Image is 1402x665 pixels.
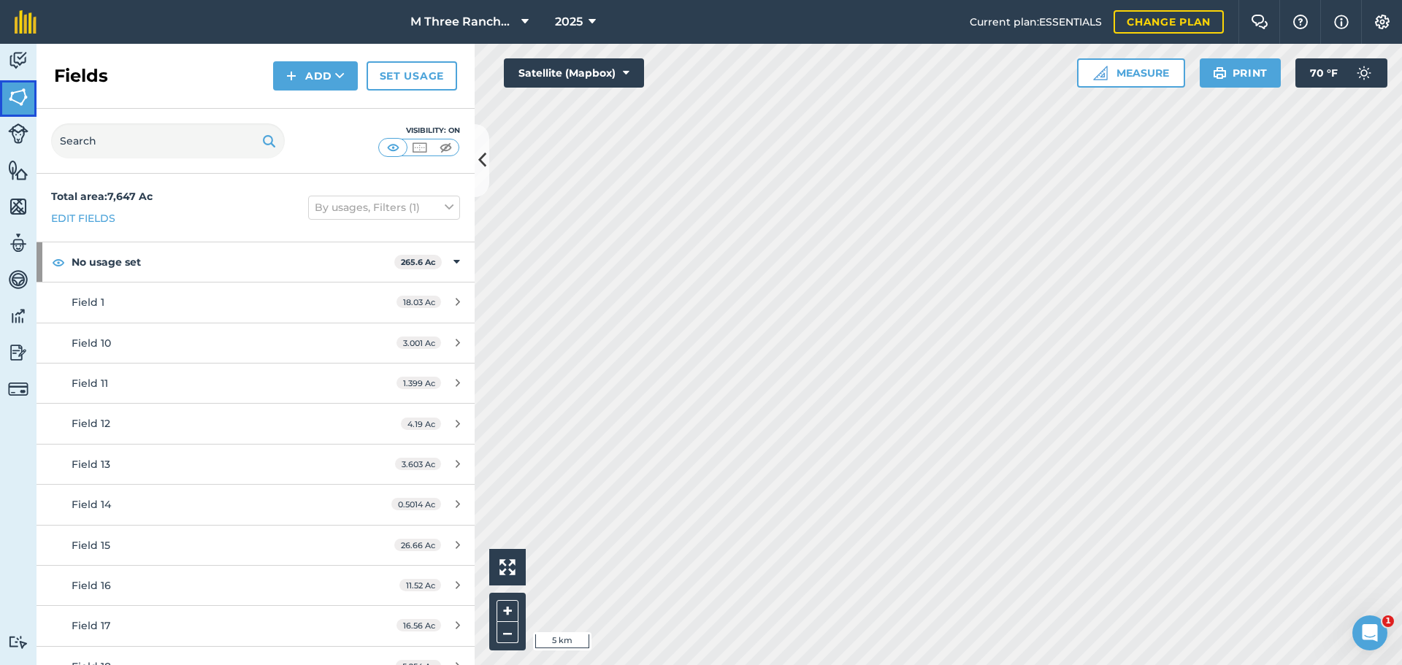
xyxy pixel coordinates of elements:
[499,559,516,575] img: Four arrows, one pointing top left, one top right, one bottom right and the last bottom left
[72,337,111,350] span: Field 10
[397,619,441,631] span: 16.56 Ac
[1093,66,1108,80] img: Ruler icon
[37,526,475,565] a: Field 1526.66 Ac
[1114,10,1224,34] a: Change plan
[273,61,358,91] button: Add
[37,606,475,645] a: Field 1716.56 Ac
[8,269,28,291] img: svg+xml;base64,PD94bWwgdmVyc2lvbj0iMS4wIiBlbmNvZGluZz0idXRmLTgiPz4KPCEtLSBHZW5lcmF0b3I6IEFkb2JlIE...
[1292,15,1309,29] img: A question mark icon
[391,498,441,510] span: 0.5014 Ac
[286,67,296,85] img: svg+xml;base64,PHN2ZyB4bWxucz0iaHR0cDovL3d3dy53My5vcmcvMjAwMC9zdmciIHdpZHRoPSIxNCIgaGVpZ2h0PSIyNC...
[410,140,429,155] img: svg+xml;base64,PHN2ZyB4bWxucz0iaHR0cDovL3d3dy53My5vcmcvMjAwMC9zdmciIHdpZHRoPSI1MCIgaGVpZ2h0PSI0MC...
[437,140,455,155] img: svg+xml;base64,PHN2ZyB4bWxucz0iaHR0cDovL3d3dy53My5vcmcvMjAwMC9zdmciIHdpZHRoPSI1MCIgaGVpZ2h0PSI0MC...
[397,377,441,389] span: 1.399 Ac
[8,196,28,218] img: svg+xml;base64,PHN2ZyB4bWxucz0iaHR0cDovL3d3dy53My5vcmcvMjAwMC9zdmciIHdpZHRoPSI1NiIgaGVpZ2h0PSI2MC...
[1213,64,1227,82] img: svg+xml;base64,PHN2ZyB4bWxucz0iaHR0cDovL3d3dy53My5vcmcvMjAwMC9zdmciIHdpZHRoPSIxOSIgaGVpZ2h0PSIyNC...
[1310,58,1338,88] span: 70 ° F
[1295,58,1387,88] button: 70 °F
[308,196,460,219] button: By usages, Filters (1)
[395,458,441,470] span: 3.603 Ac
[37,282,475,322] a: Field 118.03 Ac
[8,159,28,181] img: svg+xml;base64,PHN2ZyB4bWxucz0iaHR0cDovL3d3dy53My5vcmcvMjAwMC9zdmciIHdpZHRoPSI1NiIgaGVpZ2h0PSI2MC...
[8,305,28,327] img: svg+xml;base64,PD94bWwgdmVyc2lvbj0iMS4wIiBlbmNvZGluZz0idXRmLTgiPz4KPCEtLSBHZW5lcmF0b3I6IEFkb2JlIE...
[8,342,28,364] img: svg+xml;base64,PD94bWwgdmVyc2lvbj0iMS4wIiBlbmNvZGluZz0idXRmLTgiPz4KPCEtLSBHZW5lcmF0b3I6IEFkb2JlIE...
[399,579,441,591] span: 11.52 Ac
[497,600,518,622] button: +
[37,323,475,363] a: Field 103.001 Ac
[367,61,457,91] a: Set usage
[394,539,441,551] span: 26.66 Ac
[8,635,28,649] img: svg+xml;base64,PD94bWwgdmVyc2lvbj0iMS4wIiBlbmNvZGluZz0idXRmLTgiPz4KPCEtLSBHZW5lcmF0b3I6IEFkb2JlIE...
[54,64,108,88] h2: Fields
[37,566,475,605] a: Field 1611.52 Ac
[410,13,516,31] span: M Three Ranches LLC
[1352,615,1387,650] iframe: Intercom live chat
[37,485,475,524] a: Field 140.5014 Ac
[72,498,111,511] span: Field 14
[1349,58,1379,88] img: svg+xml;base64,PD94bWwgdmVyc2lvbj0iMS4wIiBlbmNvZGluZz0idXRmLTgiPz4KPCEtLSBHZW5lcmF0b3I6IEFkb2JlIE...
[37,404,475,443] a: Field 124.19 Ac
[72,296,104,309] span: Field 1
[1374,15,1391,29] img: A cog icon
[37,242,475,282] div: No usage set265.6 Ac
[504,58,644,88] button: Satellite (Mapbox)
[384,140,402,155] img: svg+xml;base64,PHN2ZyB4bWxucz0iaHR0cDovL3d3dy53My5vcmcvMjAwMC9zdmciIHdpZHRoPSI1MCIgaGVpZ2h0PSI0MC...
[1077,58,1185,88] button: Measure
[555,13,583,31] span: 2025
[72,539,110,552] span: Field 15
[8,86,28,108] img: svg+xml;base64,PHN2ZyB4bWxucz0iaHR0cDovL3d3dy53My5vcmcvMjAwMC9zdmciIHdpZHRoPSI1NiIgaGVpZ2h0PSI2MC...
[1334,13,1349,31] img: svg+xml;base64,PHN2ZyB4bWxucz0iaHR0cDovL3d3dy53My5vcmcvMjAwMC9zdmciIHdpZHRoPSIxNyIgaGVpZ2h0PSIxNy...
[37,445,475,484] a: Field 133.603 Ac
[72,417,110,430] span: Field 12
[397,296,441,308] span: 18.03 Ac
[8,50,28,72] img: svg+xml;base64,PD94bWwgdmVyc2lvbj0iMS4wIiBlbmNvZGluZz0idXRmLTgiPz4KPCEtLSBHZW5lcmF0b3I6IEFkb2JlIE...
[72,619,110,632] span: Field 17
[72,579,111,592] span: Field 16
[52,253,65,271] img: svg+xml;base64,PHN2ZyB4bWxucz0iaHR0cDovL3d3dy53My5vcmcvMjAwMC9zdmciIHdpZHRoPSIxOCIgaGVpZ2h0PSIyNC...
[401,418,441,430] span: 4.19 Ac
[401,257,436,267] strong: 265.6 Ac
[262,132,276,150] img: svg+xml;base64,PHN2ZyB4bWxucz0iaHR0cDovL3d3dy53My5vcmcvMjAwMC9zdmciIHdpZHRoPSIxOSIgaGVpZ2h0PSIyNC...
[72,377,108,390] span: Field 11
[51,210,115,226] a: Edit fields
[8,379,28,399] img: svg+xml;base64,PD94bWwgdmVyc2lvbj0iMS4wIiBlbmNvZGluZz0idXRmLTgiPz4KPCEtLSBHZW5lcmF0b3I6IEFkb2JlIE...
[72,458,110,471] span: Field 13
[8,232,28,254] img: svg+xml;base64,PD94bWwgdmVyc2lvbj0iMS4wIiBlbmNvZGluZz0idXRmLTgiPz4KPCEtLSBHZW5lcmF0b3I6IEFkb2JlIE...
[378,125,460,137] div: Visibility: On
[51,123,285,158] input: Search
[1251,15,1268,29] img: Two speech bubbles overlapping with the left bubble in the forefront
[397,337,441,349] span: 3.001 Ac
[497,622,518,643] button: –
[8,123,28,144] img: svg+xml;base64,PD94bWwgdmVyc2lvbj0iMS4wIiBlbmNvZGluZz0idXRmLTgiPz4KPCEtLSBHZW5lcmF0b3I6IEFkb2JlIE...
[51,190,153,203] strong: Total area : 7,647 Ac
[1382,615,1394,627] span: 1
[1200,58,1282,88] button: Print
[72,242,394,282] strong: No usage set
[15,10,37,34] img: fieldmargin Logo
[970,14,1102,30] span: Current plan : ESSENTIALS
[37,364,475,403] a: Field 111.399 Ac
